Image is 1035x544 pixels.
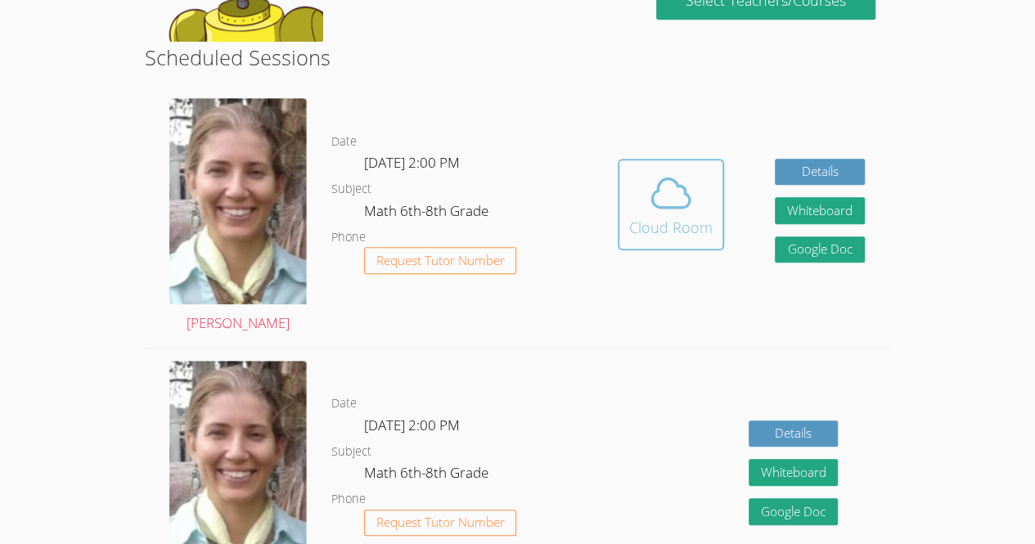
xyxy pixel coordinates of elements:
button: Whiteboard [775,197,865,224]
a: Details [775,159,865,186]
a: Google Doc [775,236,865,263]
span: [DATE] 2:00 PM [364,153,460,172]
a: Details [749,420,839,447]
button: Whiteboard [749,459,839,486]
dt: Phone [331,489,366,510]
span: Request Tutor Number [376,516,505,528]
dt: Date [331,132,357,152]
dd: Math 6th-8th Grade [364,200,492,227]
h2: Scheduled Sessions [145,42,890,73]
dt: Subject [331,179,371,200]
dt: Phone [331,227,366,248]
span: Request Tutor Number [376,254,505,267]
button: Request Tutor Number [364,510,517,537]
span: [DATE] 2:00 PM [364,416,460,434]
dd: Math 6th-8th Grade [364,461,492,489]
dt: Subject [331,442,371,462]
div: Cloud Room [629,216,713,239]
button: Request Tutor Number [364,247,517,274]
a: [PERSON_NAME] [169,98,307,335]
dt: Date [331,393,357,414]
img: Screenshot%202024-09-06%20202226%20-%20Cropped.png [169,98,307,304]
button: Cloud Room [618,159,724,250]
a: Google Doc [749,498,839,525]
